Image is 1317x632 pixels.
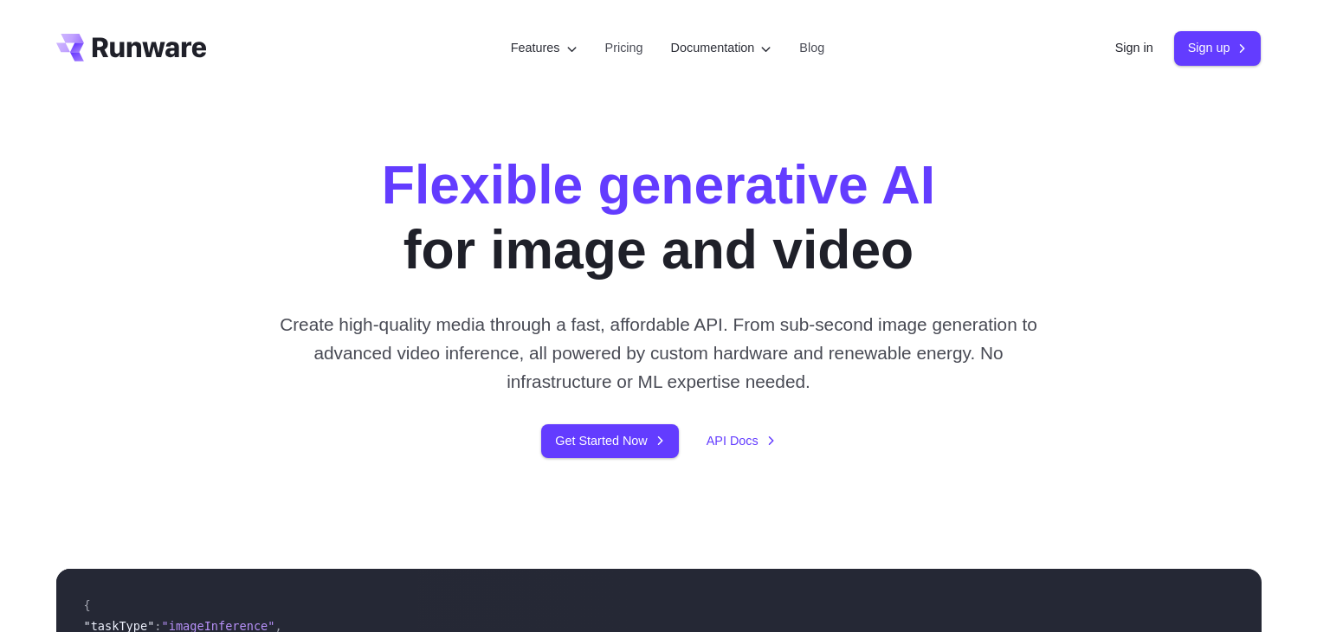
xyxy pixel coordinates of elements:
h1: for image and video [382,152,935,282]
a: Blog [799,38,824,58]
a: Sign up [1174,31,1262,65]
p: Create high-quality media through a fast, affordable API. From sub-second image generation to adv... [273,310,1044,397]
a: Get Started Now [541,424,678,458]
a: Go to / [56,34,207,61]
a: API Docs [707,431,776,451]
label: Features [511,38,578,58]
strong: Flexible generative AI [382,154,935,215]
a: Pricing [605,38,643,58]
label: Documentation [671,38,772,58]
a: Sign in [1115,38,1153,58]
span: { [84,598,91,612]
